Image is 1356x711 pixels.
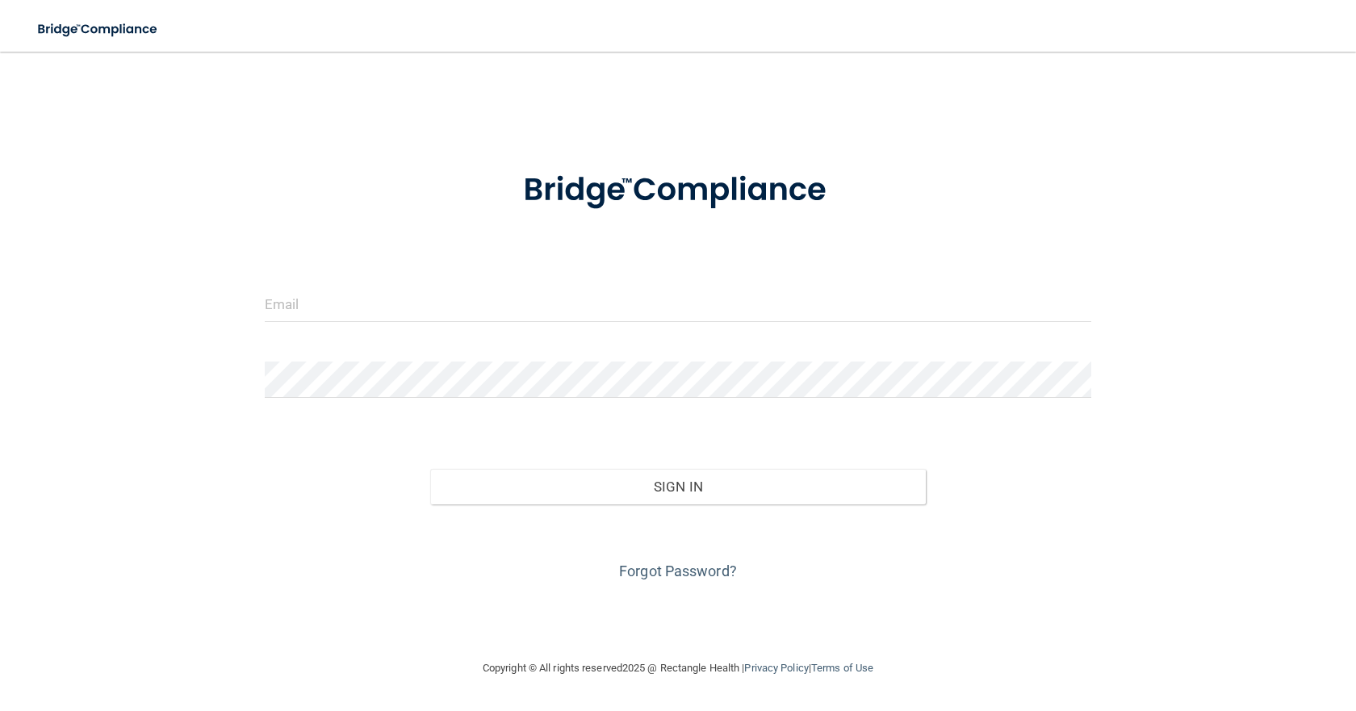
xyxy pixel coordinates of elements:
[265,286,1091,322] input: Email
[619,563,737,579] a: Forgot Password?
[383,642,973,694] div: Copyright © All rights reserved 2025 @ Rectangle Health | |
[811,662,873,674] a: Terms of Use
[744,662,808,674] a: Privacy Policy
[490,148,866,232] img: bridge_compliance_login_screen.278c3ca4.svg
[24,13,173,46] img: bridge_compliance_login_screen.278c3ca4.svg
[430,469,926,504] button: Sign In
